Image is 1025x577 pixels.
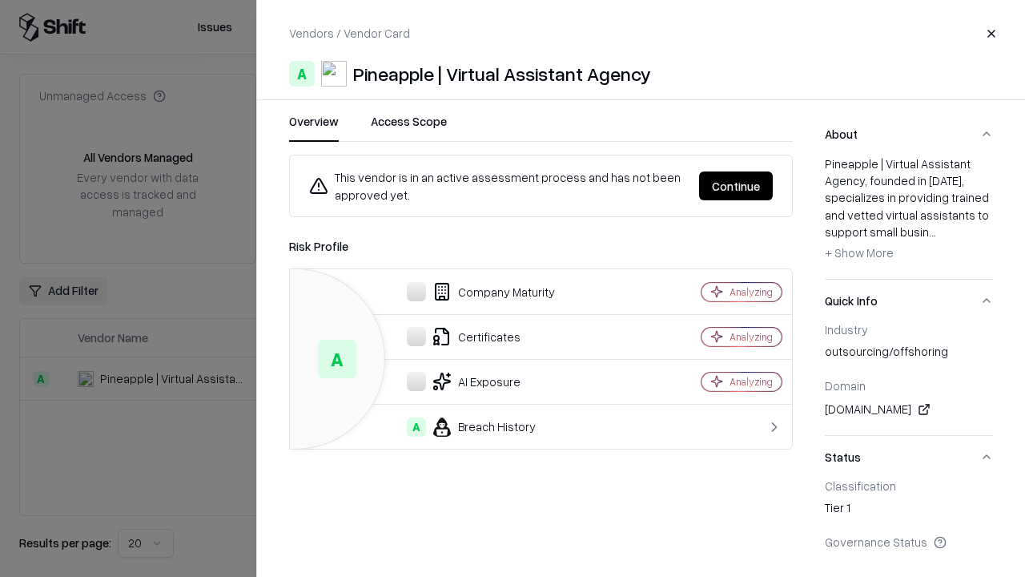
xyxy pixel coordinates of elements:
button: + Show More [825,240,894,266]
p: Vendors / Vendor Card [289,25,410,42]
div: Quick Info [825,322,993,435]
div: [DOMAIN_NAME] [825,400,993,419]
span: + Show More [825,245,894,260]
div: Domain [825,378,993,393]
div: AI Exposure [303,372,645,391]
div: Pineapple | Virtual Assistant Agency [353,61,651,87]
div: This vendor is in an active assessment process and has not been approved yet. [309,168,686,204]
div: A [289,61,315,87]
div: Breach History [303,418,645,437]
img: Pineapple | Virtual Assistant Agency [321,61,347,87]
button: Status [825,436,993,478]
button: Access Scope [371,113,447,142]
span: ... [929,224,936,239]
div: Tier 1 [825,499,993,522]
button: Continue [699,171,773,200]
div: Analyzing [730,330,773,344]
div: About [825,155,993,279]
button: Quick Info [825,280,993,322]
div: A [318,340,356,378]
button: About [825,113,993,155]
div: Analyzing [730,375,773,389]
div: Industry [825,322,993,337]
div: Governance Status [825,535,993,549]
div: outsourcing/offshoring [825,343,993,365]
div: Classification [825,478,993,493]
button: Overview [289,113,339,142]
div: Pineapple | Virtual Assistant Agency, founded in [DATE], specializes in providing trained and vet... [825,155,993,266]
div: Company Maturity [303,282,645,301]
div: Analyzing [730,285,773,299]
div: A [407,418,426,437]
div: Certificates [303,327,645,346]
div: Risk Profile [289,236,793,256]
